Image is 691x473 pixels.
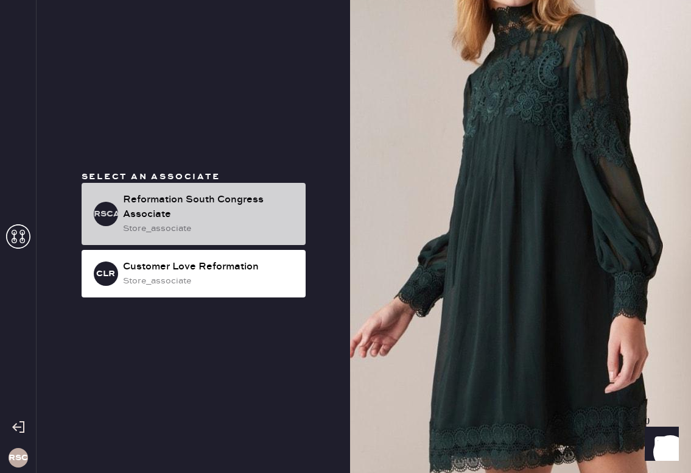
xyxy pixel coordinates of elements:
iframe: Front Chat [633,418,686,471]
h3: CLR [96,269,115,278]
h3: RSCA [94,210,118,218]
div: Reformation South Congress Associate [123,193,296,222]
div: store_associate [123,222,296,235]
span: Select an associate [82,171,220,182]
h3: RSC [9,453,28,462]
div: Customer Love Reformation [123,260,296,274]
div: store_associate [123,274,296,288]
